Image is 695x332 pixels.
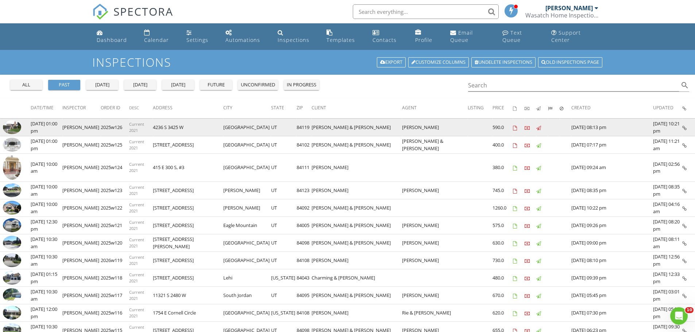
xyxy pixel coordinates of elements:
[153,252,223,269] td: [STREET_ADDRESS]
[278,36,309,43] div: Inspections
[62,182,101,199] td: [PERSON_NAME]
[312,182,402,199] td: [PERSON_NAME]
[297,234,312,252] td: 84098
[31,136,62,154] td: [DATE] 01:00 pm
[493,199,513,217] td: 1260.0
[493,154,513,182] td: 380.0
[312,252,402,269] td: [PERSON_NAME]
[62,119,101,136] td: [PERSON_NAME]
[129,202,144,214] span: Current 2021
[670,307,688,325] iframe: Intercom live chat
[324,26,364,47] a: Templates
[312,304,402,322] td: [PERSON_NAME]
[3,271,21,285] img: 9279417%2Fcover_photos%2FthUdxcoMyIrg6EEtseqi%2Fsmall.jpeg
[113,4,173,19] span: SPECTORA
[31,304,62,322] td: [DATE] 12:00 pm
[571,217,653,234] td: [DATE] 09:26 pm
[312,98,402,118] th: Client: Not sorted.
[101,182,129,199] td: 2025w123
[412,26,442,47] a: Company Profile
[271,287,297,304] td: UT
[223,217,271,234] td: Eagle Mountain
[493,136,513,154] td: 400.0
[31,217,62,234] td: [DATE] 12:30 pm
[223,182,271,199] td: [PERSON_NAME]
[153,136,223,154] td: [STREET_ADDRESS]
[223,304,271,322] td: [GEOGRAPHIC_DATA]
[499,26,543,47] a: Text Queue
[225,36,260,43] div: Automations
[153,287,223,304] td: 11321 S 2480 W
[271,98,297,118] th: State: Not sorted.
[31,154,62,182] td: [DATE] 10:00 am
[271,136,297,154] td: UT
[297,182,312,199] td: 84123
[62,105,86,111] span: Inspector
[653,199,682,217] td: [DATE] 04:16 am
[571,234,653,252] td: [DATE] 09:00 pm
[51,81,77,89] div: past
[129,139,144,151] span: Current 2021
[312,269,402,287] td: Charming & [PERSON_NAME]
[297,287,312,304] td: 84095
[468,105,484,111] span: Listing
[200,80,232,90] button: future
[271,217,297,234] td: UT
[153,119,223,136] td: 4236 S 3425 W
[153,269,223,287] td: [STREET_ADDRESS]
[203,81,229,89] div: future
[402,287,468,304] td: [PERSON_NAME]
[653,154,682,182] td: [DATE] 02:56 pm
[13,81,39,89] div: all
[653,217,682,234] td: [DATE] 08:20 pm
[653,119,682,136] td: [DATE] 10:21 pm
[402,98,468,118] th: Agent: Not sorted.
[682,98,695,118] th: Inspection Details: Not sorted.
[153,304,223,322] td: 1754 E Cornell Circle
[101,217,129,234] td: 2025w121
[101,252,129,269] td: 2026w119
[353,4,499,19] input: Search everything...
[653,269,682,287] td: [DATE] 12:33 pm
[153,182,223,199] td: [STREET_ADDRESS]
[48,80,80,90] button: past
[685,307,694,313] span: 10
[312,154,402,182] td: [PERSON_NAME]
[312,119,402,136] td: [PERSON_NAME] & [PERSON_NAME]
[62,252,101,269] td: [PERSON_NAME]
[223,105,232,111] span: City
[493,105,504,111] span: Price
[297,217,312,234] td: 84005
[271,234,297,252] td: UT
[144,36,169,43] div: Calendar
[223,119,271,136] td: [GEOGRAPHIC_DATA]
[101,287,129,304] td: 2025w117
[129,161,144,173] span: Current 2021
[3,236,21,250] img: 9294722%2Fcover_photos%2FixJpaj9ac1MLTx2cU0ae%2Fsmall.jpeg
[162,80,194,90] button: [DATE]
[370,26,406,47] a: Contacts
[560,98,571,118] th: Canceled: Not sorted.
[129,184,144,196] span: Current 2021
[493,217,513,234] td: 575.0
[502,29,522,43] div: Text Queue
[653,287,682,304] td: [DATE] 03:01 pm
[31,119,62,136] td: [DATE] 01:00 pm
[62,287,101,304] td: [PERSON_NAME]
[101,98,129,118] th: Order ID: Not sorted.
[101,136,129,154] td: 2025w125
[129,219,144,231] span: Current 2021
[271,182,297,199] td: UT
[536,98,548,118] th: Published: Not sorted.
[129,98,153,118] th: Desc: Not sorted.
[124,80,156,90] button: [DATE]
[62,269,101,287] td: [PERSON_NAME]
[31,287,62,304] td: [DATE] 10:30 am
[402,105,417,111] span: Agent
[86,80,118,90] button: [DATE]
[372,36,397,43] div: Contacts
[271,154,297,182] td: UT
[62,154,101,182] td: [PERSON_NAME]
[493,287,513,304] td: 670.0
[402,252,468,269] td: [PERSON_NAME]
